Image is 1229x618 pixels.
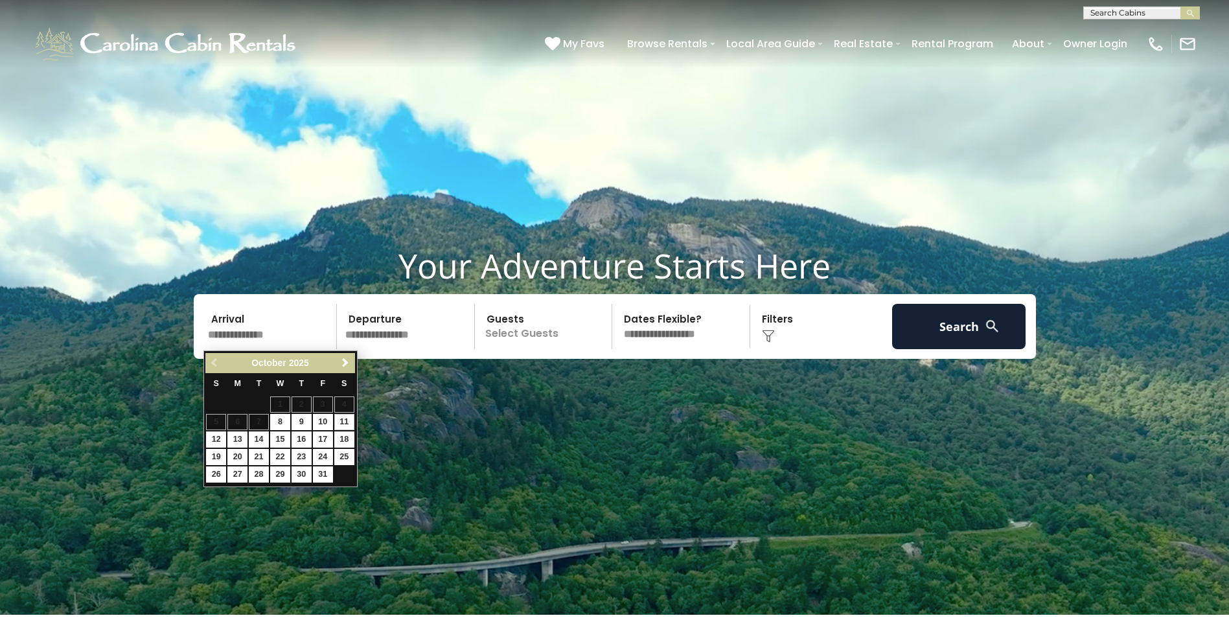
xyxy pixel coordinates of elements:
a: 19 [206,449,226,465]
span: Friday [320,379,325,388]
img: White-1-1-2.png [32,25,301,63]
a: 13 [227,431,247,448]
a: 29 [270,466,290,483]
a: Browse Rentals [621,32,714,55]
span: October [251,358,286,368]
span: My Favs [563,36,604,52]
a: 25 [334,449,354,465]
a: 30 [292,466,312,483]
img: filter--v1.png [762,330,775,343]
a: About [1005,32,1051,55]
button: Search [892,304,1026,349]
a: 18 [334,431,354,448]
span: Thursday [299,379,304,388]
a: 17 [313,431,333,448]
a: 21 [249,449,269,465]
a: 26 [206,466,226,483]
h1: Your Adventure Starts Here [10,246,1219,286]
a: 27 [227,466,247,483]
a: 28 [249,466,269,483]
span: Monday [234,379,241,388]
a: 23 [292,449,312,465]
a: 24 [313,449,333,465]
a: 16 [292,431,312,448]
img: search-regular-white.png [984,318,1000,334]
p: Select Guests [479,304,612,349]
a: 20 [227,449,247,465]
a: 11 [334,414,354,430]
a: Owner Login [1057,32,1134,55]
a: Real Estate [827,32,899,55]
a: Local Area Guide [720,32,821,55]
a: 14 [249,431,269,448]
a: 9 [292,414,312,430]
span: Next [340,358,350,368]
a: 15 [270,431,290,448]
a: 31 [313,466,333,483]
a: 22 [270,449,290,465]
img: phone-regular-white.png [1147,35,1165,53]
a: Rental Program [905,32,1000,55]
a: 8 [270,414,290,430]
span: Sunday [214,379,219,388]
span: 2025 [289,358,309,368]
span: Wednesday [277,379,284,388]
a: 12 [206,431,226,448]
a: My Favs [545,36,608,52]
img: mail-regular-white.png [1178,35,1197,53]
a: 10 [313,414,333,430]
span: Tuesday [257,379,262,388]
a: Next [338,355,354,371]
span: Saturday [341,379,347,388]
